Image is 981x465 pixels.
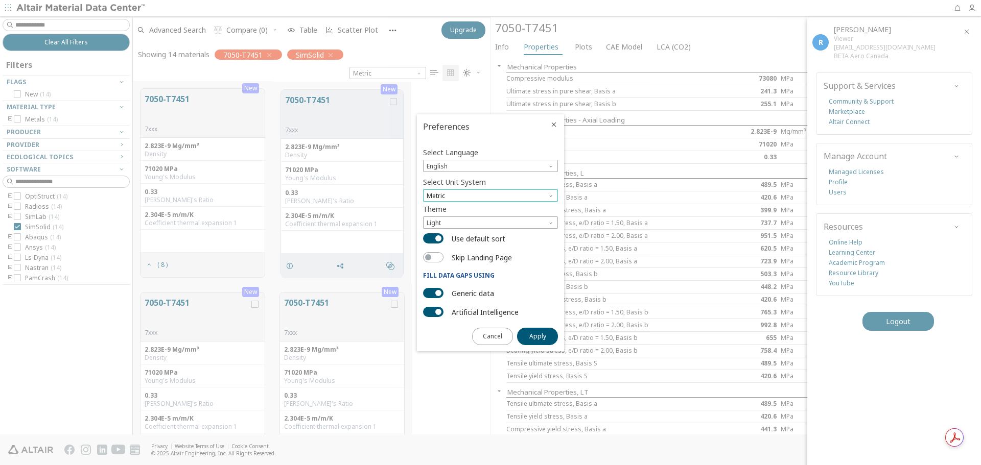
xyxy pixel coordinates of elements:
[529,332,546,340] span: Apply
[452,305,519,320] label: Artificial Intelligence
[452,250,512,265] label: Skip Landing Page
[452,231,505,246] label: Use default sort
[423,145,478,160] label: Select Language
[423,216,558,229] span: Light
[423,189,558,202] div: Unit System
[423,216,558,229] div: Theme
[423,160,558,172] span: English
[517,328,558,345] button: Apply
[423,202,447,216] label: Theme
[423,160,558,172] div: Language
[423,189,558,202] span: Metric
[550,120,558,129] button: Close
[423,271,558,280] p: Fill data gaps using
[483,332,502,340] span: Cancel
[472,328,513,345] button: Cancel
[423,175,486,189] label: Select Unit System
[452,286,494,301] label: Generic data
[417,114,564,139] div: Preferences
